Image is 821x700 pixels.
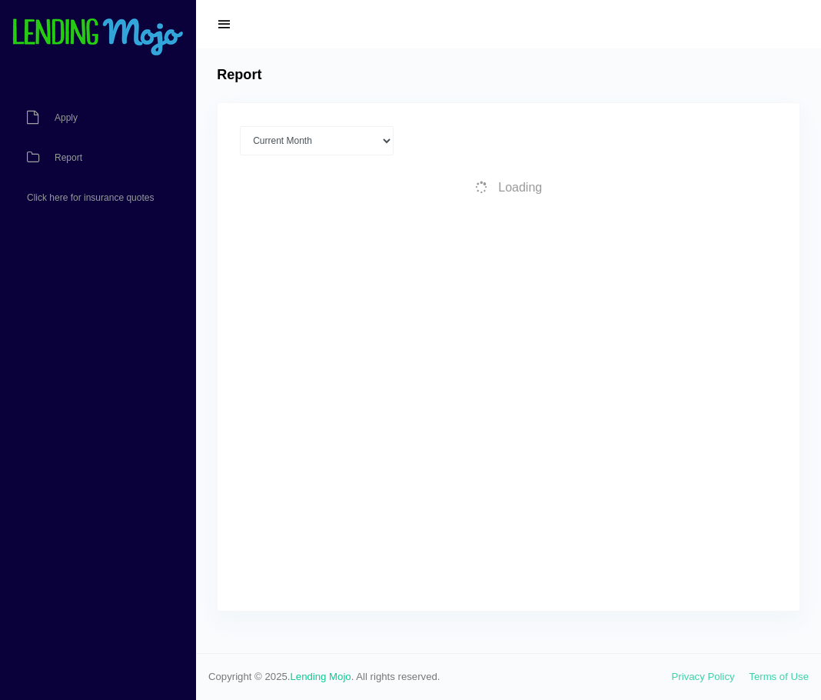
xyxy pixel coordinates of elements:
[27,193,154,202] span: Click here for insurance quotes
[291,671,351,682] a: Lending Mojo
[208,669,672,685] span: Copyright © 2025. . All rights reserved.
[55,153,82,162] span: Report
[55,113,78,122] span: Apply
[12,18,184,57] img: logo-small.png
[749,671,809,682] a: Terms of Use
[217,67,261,84] h4: Report
[672,671,735,682] a: Privacy Policy
[498,181,542,194] span: Loading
